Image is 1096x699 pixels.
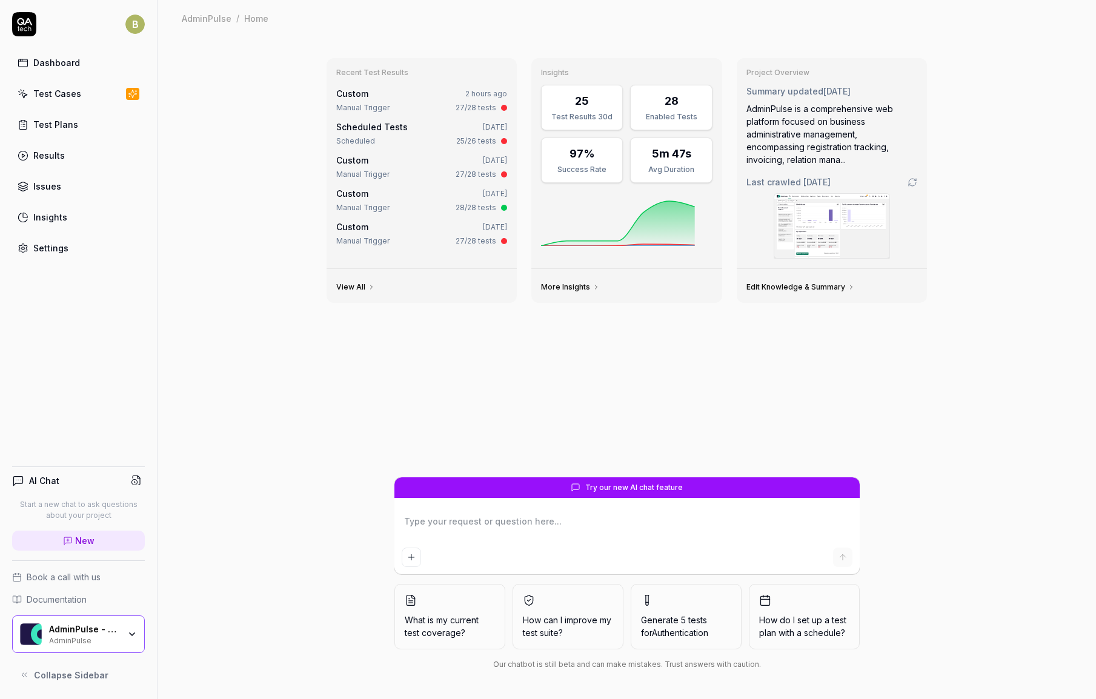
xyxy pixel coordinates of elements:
img: AdminPulse - 0475.384.429 Logo [20,623,42,645]
div: 27/28 tests [456,236,496,247]
a: Book a call with us [12,571,145,583]
span: Generate 5 tests for Authentication [641,615,708,638]
div: Results [33,149,65,162]
a: Documentation [12,593,145,606]
a: Custom[DATE]Manual Trigger27/28 tests [334,218,510,249]
span: Custom [336,88,368,99]
a: Issues [12,174,145,198]
time: [DATE] [483,122,507,131]
div: Manual Trigger [336,102,390,113]
time: [DATE] [483,222,507,231]
button: How do I set up a test plan with a schedule? [749,584,860,649]
a: Test Plans [12,113,145,136]
a: Test Cases [12,82,145,105]
a: Go to crawling settings [908,177,917,187]
h4: AI Chat [29,474,59,487]
div: AdminPulse - 0475.384.429 [49,624,119,635]
div: Test Cases [33,87,81,100]
div: 27/28 tests [456,102,496,113]
div: Settings [33,242,68,254]
span: Last crawled [746,176,831,188]
button: What is my current test coverage? [394,584,505,649]
span: Custom [336,188,368,199]
span: B [125,15,145,34]
p: Start a new chat to ask questions about your project [12,499,145,521]
span: How can I improve my test suite? [523,614,613,639]
h3: Recent Test Results [336,68,508,78]
time: 2 hours ago [465,89,507,98]
time: [DATE] [823,86,851,96]
div: 97% [570,145,595,162]
time: [DATE] [483,156,507,165]
a: Custom2 hours agoManual Trigger27/28 tests [334,85,510,116]
a: New [12,531,145,551]
a: Results [12,144,145,167]
div: 28/28 tests [456,202,496,213]
span: What is my current test coverage? [405,614,495,639]
a: Custom[DATE]Manual Trigger28/28 tests [334,185,510,216]
div: 5m 47s [652,145,691,162]
span: New [75,534,95,547]
div: 27/28 tests [456,169,496,180]
div: Manual Trigger [336,236,390,247]
span: Custom [336,222,368,232]
a: Insights [12,205,145,229]
span: Try our new AI chat feature [585,482,683,493]
div: / [236,12,239,24]
button: How can I improve my test suite? [513,584,623,649]
div: Avg Duration [638,164,704,175]
button: AdminPulse - 0475.384.429 LogoAdminPulse - 0475.384.429AdminPulse [12,615,145,653]
div: Our chatbot is still beta and can make mistakes. Trust answers with caution. [394,659,860,670]
div: AdminPulse is a comprehensive web platform focused on business administrative management, encompa... [746,102,918,166]
h3: Project Overview [746,68,918,78]
a: View All [336,282,375,292]
time: [DATE] [803,177,831,187]
div: Dashboard [33,56,80,69]
span: Custom [336,155,368,165]
span: Documentation [27,593,87,606]
div: Success Rate [549,164,615,175]
button: Add attachment [402,548,421,567]
a: Scheduled Tests [336,122,408,132]
div: 25 [575,93,589,109]
div: Test Plans [33,118,78,131]
span: Book a call with us [27,571,101,583]
div: Issues [33,180,61,193]
button: Collapse Sidebar [12,663,145,687]
div: Home [244,12,268,24]
span: Summary updated [746,86,823,96]
div: Test Results 30d [549,111,615,122]
a: Scheduled Tests[DATE]Scheduled25/26 tests [334,118,510,149]
time: [DATE] [483,189,507,198]
a: Settings [12,236,145,260]
span: How do I set up a test plan with a schedule? [759,614,849,639]
button: Generate 5 tests forAuthentication [631,584,742,649]
div: Manual Trigger [336,169,390,180]
div: Scheduled [336,136,375,147]
button: B [125,12,145,36]
div: Enabled Tests [638,111,704,122]
div: 25/26 tests [456,136,496,147]
div: AdminPulse [49,635,119,644]
img: Screenshot [774,194,889,258]
a: Dashboard [12,51,145,75]
a: Edit Knowledge & Summary [746,282,855,292]
div: Manual Trigger [336,202,390,213]
div: Insights [33,211,67,224]
div: AdminPulse [182,12,231,24]
a: More Insights [541,282,600,292]
h3: Insights [541,68,712,78]
a: Custom[DATE]Manual Trigger27/28 tests [334,151,510,182]
div: 28 [665,93,679,109]
span: Collapse Sidebar [34,669,108,681]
